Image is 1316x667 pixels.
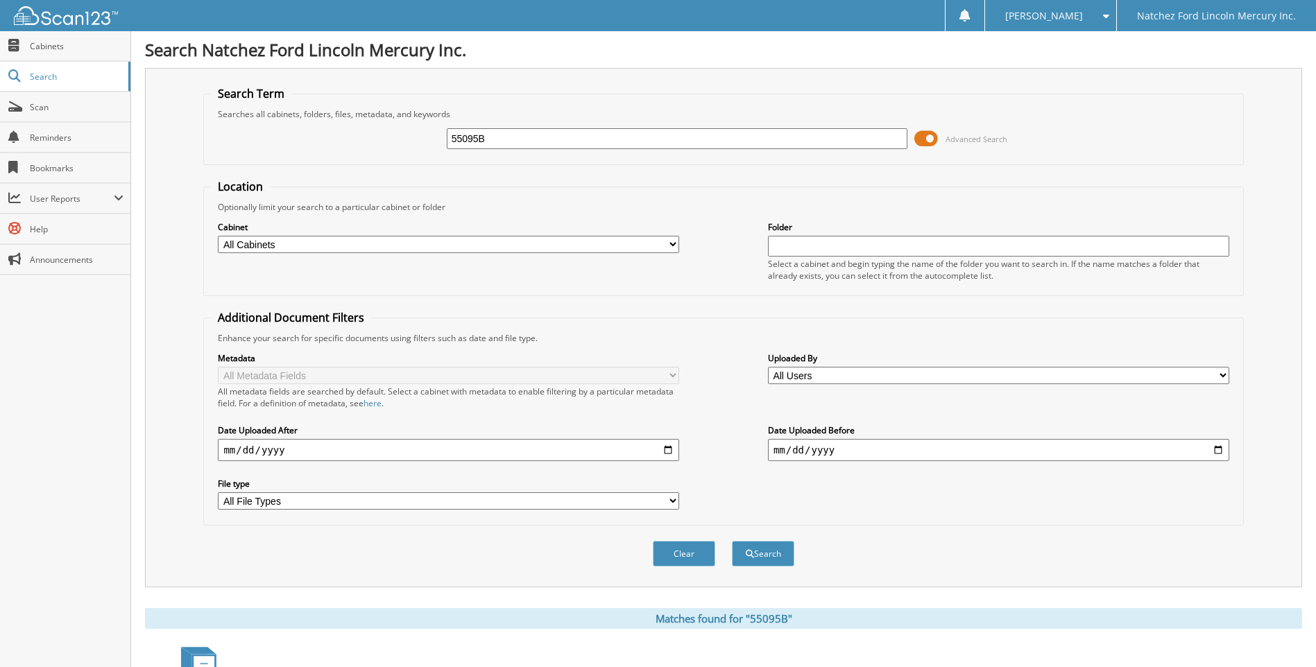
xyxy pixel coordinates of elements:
[218,221,679,233] label: Cabinet
[30,71,121,83] span: Search
[218,352,679,364] label: Metadata
[30,254,123,266] span: Announcements
[653,541,715,566] button: Clear
[732,541,794,566] button: Search
[768,221,1229,233] label: Folder
[211,108,1236,120] div: Searches all cabinets, folders, files, metadata, and keywords
[30,40,123,52] span: Cabinets
[218,386,679,409] div: All metadata fields are searched by default. Select a cabinet with metadata to enable filtering b...
[30,101,123,113] span: Scan
[211,86,291,101] legend: Search Term
[30,162,123,174] span: Bookmarks
[145,38,1302,61] h1: Search Natchez Ford Lincoln Mercury Inc.
[218,439,679,461] input: start
[768,258,1229,281] div: Select a cabinet and begin typing the name of the folder you want to search in. If the name match...
[211,332,1236,344] div: Enhance your search for specific documents using filters such as date and file type.
[211,201,1236,213] div: Optionally limit your search to a particular cabinet or folder
[768,352,1229,364] label: Uploaded By
[14,6,118,25] img: scan123-logo-white.svg
[768,439,1229,461] input: end
[768,424,1229,436] label: Date Uploaded Before
[30,132,123,144] span: Reminders
[946,134,1007,144] span: Advanced Search
[1137,12,1296,20] span: Natchez Ford Lincoln Mercury Inc.
[211,179,270,194] legend: Location
[364,397,382,409] a: here
[1005,12,1083,20] span: [PERSON_NAME]
[30,193,114,205] span: User Reports
[211,310,371,325] legend: Additional Document Filters
[218,424,679,436] label: Date Uploaded After
[218,478,679,490] label: File type
[30,223,123,235] span: Help
[145,608,1302,629] div: Matches found for "55095B"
